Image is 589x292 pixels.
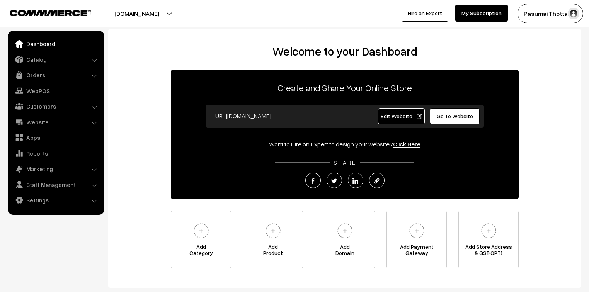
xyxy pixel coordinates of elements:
p: Create and Share Your Online Store [171,81,519,95]
a: Go To Website [430,108,480,124]
a: AddCategory [171,211,231,268]
span: Go To Website [437,113,473,119]
img: plus.svg [334,220,356,241]
a: Click Here [393,140,420,148]
a: Add PaymentGateway [386,211,447,268]
button: Pasumai Thotta… [518,4,583,23]
span: Add Domain [315,244,375,259]
a: Catalog [10,53,102,66]
a: Staff Management [10,178,102,192]
img: plus.svg [406,220,427,241]
a: Hire an Expert [402,5,448,22]
a: AddDomain [315,211,375,268]
span: SHARE [330,159,360,166]
span: Edit Website [381,113,422,119]
a: AddProduct [243,211,303,268]
a: Customers [10,99,102,113]
a: Reports [10,146,102,160]
a: Apps [10,131,102,144]
a: WebPOS [10,84,102,98]
a: My Subscription [455,5,508,22]
a: Orders [10,68,102,82]
h2: Welcome to your Dashboard [116,44,574,58]
span: Add Product [243,244,303,259]
a: Website [10,115,102,129]
img: plus.svg [478,220,499,241]
a: Add Store Address& GST(OPT) [458,211,519,268]
a: COMMMERCE [10,8,77,17]
div: Want to Hire an Expert to design your website? [171,139,519,149]
button: [DOMAIN_NAME] [87,4,186,23]
img: plus.svg [262,220,284,241]
img: plus.svg [191,220,212,241]
a: Settings [10,193,102,207]
span: Add Category [171,244,231,259]
span: Add Payment Gateway [387,244,446,259]
a: Marketing [10,162,102,176]
a: Edit Website [378,108,425,124]
img: user [568,8,579,19]
img: COMMMERCE [10,10,91,16]
span: Add Store Address & GST(OPT) [459,244,518,259]
a: Dashboard [10,37,102,51]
